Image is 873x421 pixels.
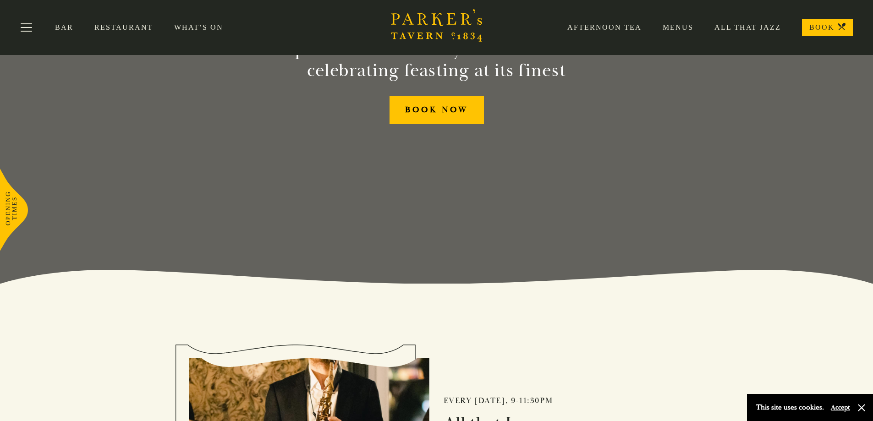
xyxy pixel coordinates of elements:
[228,38,646,82] h2: A quintessential all day British brasserie celebrating feasting at its finest
[857,403,866,412] button: Close and accept
[831,403,850,412] button: Accept
[444,396,684,406] h2: Every [DATE], 9-11:30pm
[390,96,484,124] a: BOOK NOW
[756,401,824,414] p: This site uses cookies.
